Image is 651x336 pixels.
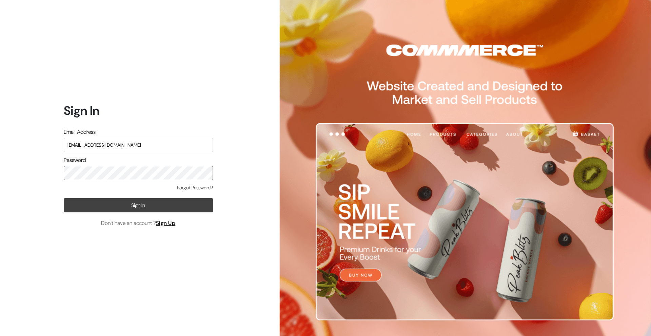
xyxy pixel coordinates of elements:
a: Sign Up [156,219,176,227]
label: Password [64,156,86,164]
h1: Sign In [64,103,213,118]
button: Sign In [64,198,213,212]
label: Email Address [64,128,96,136]
a: Forgot Password? [177,184,213,191]
span: Don’t have an account ? [101,219,176,227]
